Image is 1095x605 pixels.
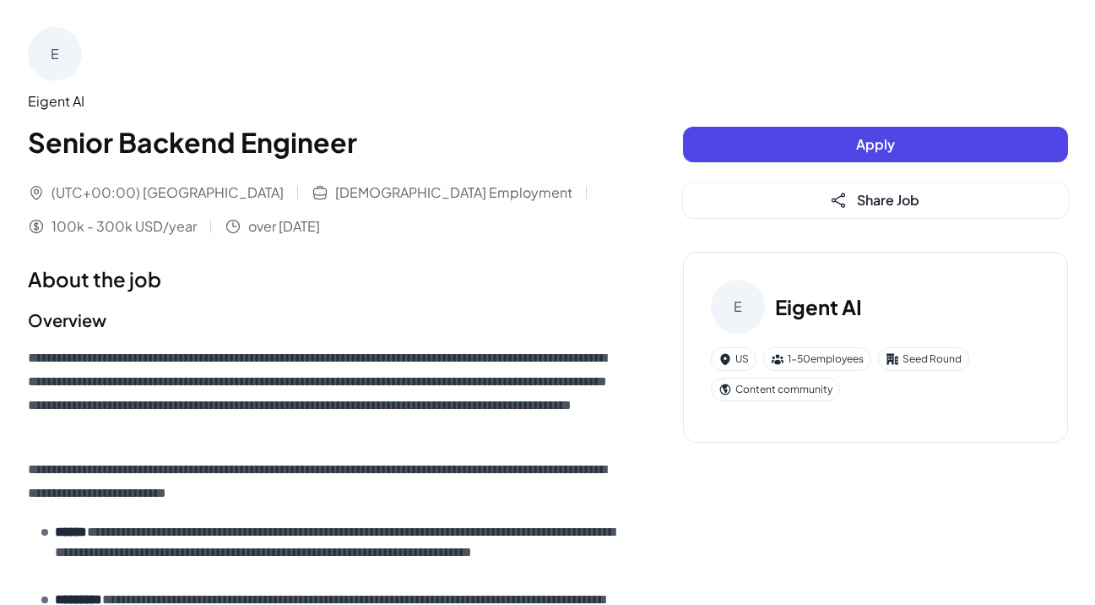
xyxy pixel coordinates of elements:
div: Content community [711,378,840,401]
h2: Overview [28,308,615,333]
div: Eigent AI [28,91,615,112]
span: 100k - 300k USD/year [51,216,197,237]
div: Seed Round [878,347,969,371]
span: [DEMOGRAPHIC_DATA] Employment [335,183,572,203]
button: Apply [683,127,1068,162]
span: Share Job [857,191,919,209]
h1: Senior Backend Engineer [28,122,615,162]
div: E [28,27,82,81]
span: (UTC+00:00) [GEOGRAPHIC_DATA] [51,183,284,203]
div: US [711,347,756,371]
h3: Eigent AI [775,292,862,322]
h1: About the job [28,264,615,294]
div: E [711,280,765,334]
div: 1-50 employees [763,347,871,371]
button: Share Job [683,183,1068,218]
span: over [DATE] [248,216,320,237]
span: Apply [856,135,895,153]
